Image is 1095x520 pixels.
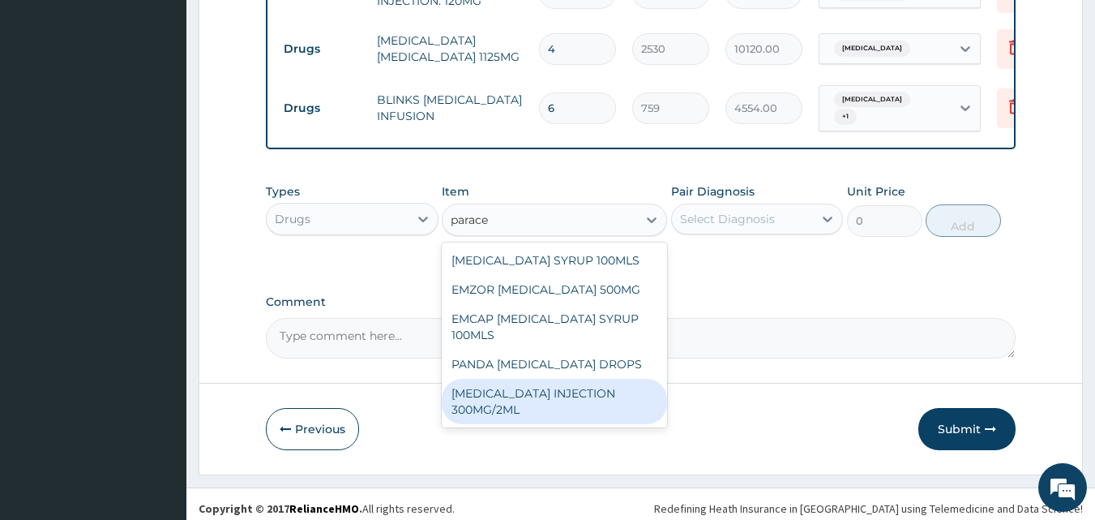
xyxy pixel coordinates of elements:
[199,501,362,516] strong: Copyright © 2017 .
[266,408,359,450] button: Previous
[94,157,224,320] span: We're online!
[834,92,910,108] span: [MEDICAL_DATA]
[442,350,667,379] div: PANDA [MEDICAL_DATA] DROPS
[680,211,775,227] div: Select Diagnosis
[442,379,667,424] div: [MEDICAL_DATA] INJECTION 300MG/2ML
[275,211,310,227] div: Drugs
[442,275,667,304] div: EMZOR [MEDICAL_DATA] 500MG
[654,501,1083,517] div: Redefining Heath Insurance in [GEOGRAPHIC_DATA] using Telemedicine and Data Science!
[369,24,531,73] td: [MEDICAL_DATA] [MEDICAL_DATA] 1125MG
[442,304,667,350] div: EMCAP [MEDICAL_DATA] SYRUP 100MLS
[8,347,309,404] textarea: Type your message and hit 'Enter'
[834,109,857,125] span: + 1
[266,295,1016,309] label: Comment
[442,183,469,200] label: Item
[442,246,667,275] div: [MEDICAL_DATA] SYRUP 100MLS
[926,204,1001,237] button: Add
[369,84,531,132] td: BLINKS [MEDICAL_DATA] INFUSION
[84,91,272,112] div: Chat with us now
[276,34,369,64] td: Drugs
[266,185,300,199] label: Types
[834,41,910,57] span: [MEDICAL_DATA]
[671,183,755,200] label: Pair Diagnosis
[276,93,369,123] td: Drugs
[918,408,1016,450] button: Submit
[266,8,305,47] div: Minimize live chat window
[847,183,905,200] label: Unit Price
[30,81,66,122] img: d_794563401_company_1708531726252_794563401
[289,501,359,516] a: RelianceHMO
